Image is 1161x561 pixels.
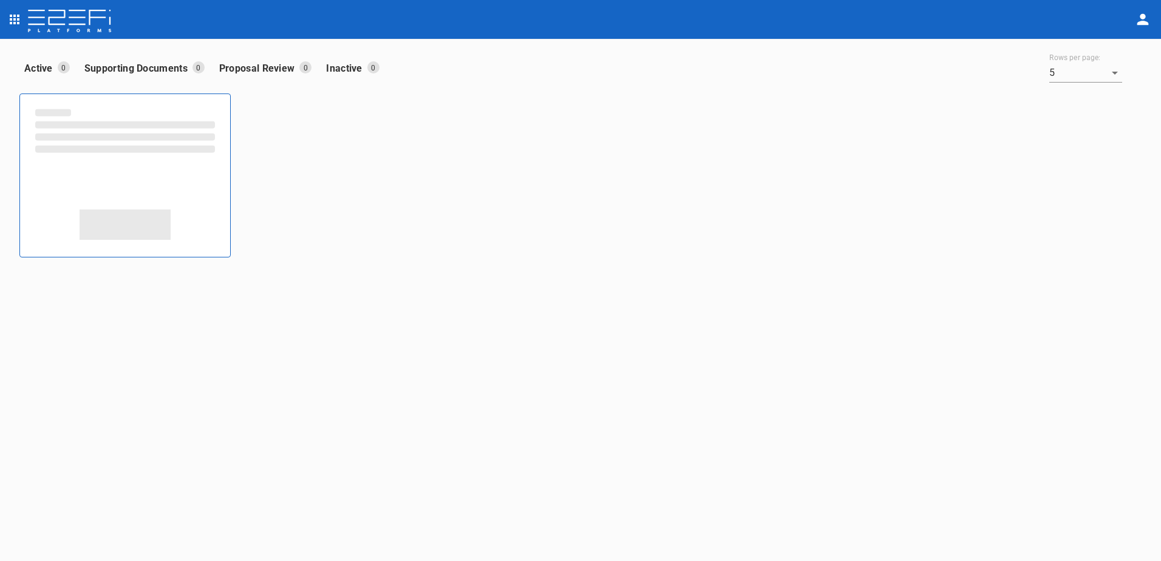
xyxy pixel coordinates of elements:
p: 0 [192,61,205,73]
p: Proposal Review [219,61,300,75]
label: Rows per page: [1049,53,1100,63]
p: 0 [367,61,380,73]
p: Active [24,61,58,75]
p: Supporting Documents [84,61,192,75]
div: 5 [1049,63,1122,83]
p: 0 [58,61,70,73]
p: 0 [299,61,312,73]
p: Inactive [326,61,367,75]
